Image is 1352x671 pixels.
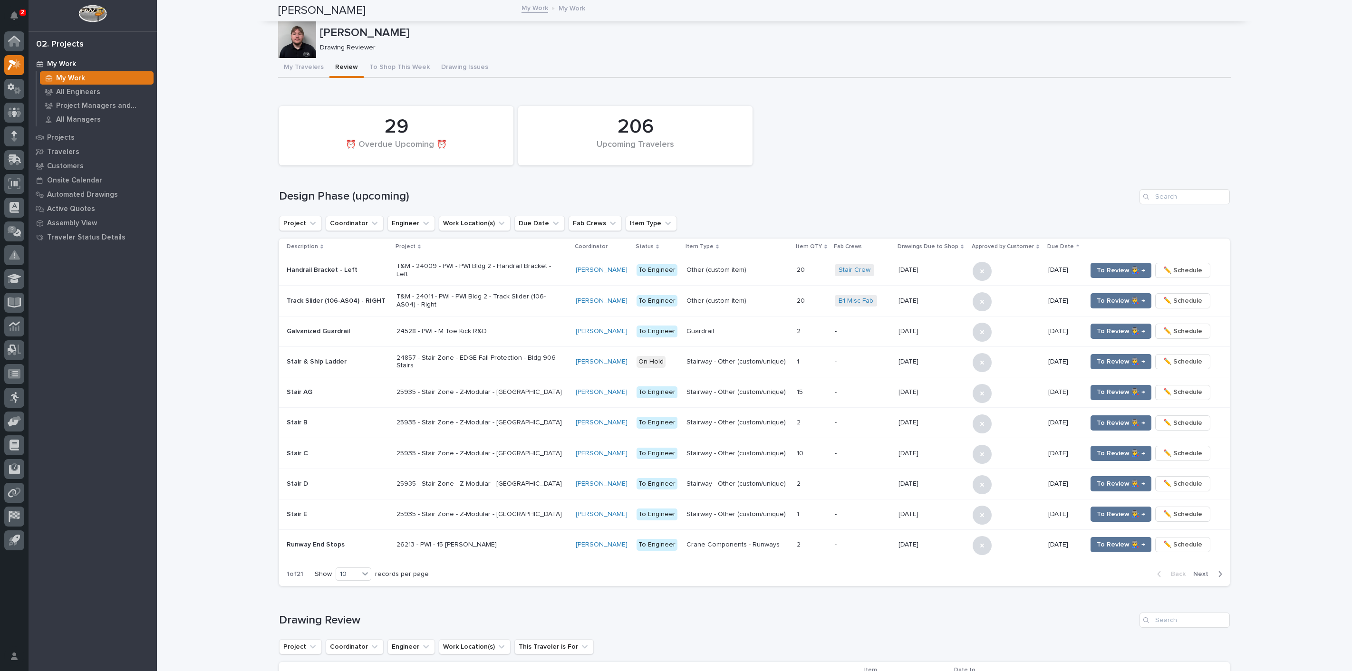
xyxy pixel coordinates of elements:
button: To Review 👨‍🏭 → [1091,537,1151,552]
p: Stairway - Other (custom/unique) [686,450,789,458]
button: To Shop This Week [364,58,435,78]
span: To Review 👨‍🏭 → [1097,265,1145,276]
p: My Work [56,74,85,83]
button: ✏️ Schedule [1155,324,1210,339]
p: [DATE] [898,295,920,305]
tr: Stair B25935 - Stair Zone - Z-Modular - [GEOGRAPHIC_DATA][PERSON_NAME] To EngineerStairway - Othe... [279,408,1230,438]
span: ✏️ Schedule [1163,265,1202,276]
button: Item Type [626,216,677,231]
tr: Stair & Ship Ladder24857 - Stair Zone - EDGE Fall Protection - Bldg 906 Stairs[PERSON_NAME] On Ho... [279,346,1230,377]
p: [DATE] [1048,358,1080,366]
p: [DATE] [1048,450,1080,458]
p: [DATE] [1048,419,1080,427]
p: 2 [797,326,802,335]
button: Coordinator [326,639,384,654]
span: ✏️ Schedule [1163,448,1202,459]
p: Stair C [287,450,389,458]
span: To Review 👨‍🏭 → [1097,539,1145,550]
p: - [835,480,891,488]
span: ✏️ Schedule [1163,295,1202,307]
p: [DATE] [1048,327,1080,335]
p: [DATE] [898,386,920,396]
span: ✏️ Schedule [1163,478,1202,489]
button: This Traveler is For [514,639,594,654]
tr: Track Slider (106-AS04) - RIGHTT&M - 24011 - PWI - PWI Bldg 2 - Track Slider (106-AS04) - Right[P... [279,286,1230,316]
tr: Galvanized Guardrail24528 - PWI - M Toe Kick R&D[PERSON_NAME] To EngineerGuardrail22 -[DATE][DATE... [279,316,1230,346]
a: [PERSON_NAME] [576,388,628,396]
p: Handrail Bracket - Left [287,266,389,274]
span: Next [1193,570,1214,578]
p: Project [396,241,415,252]
p: 15 [797,386,805,396]
p: Item QTY [796,241,822,252]
p: 25935 - Stair Zone - Z-Modular - [GEOGRAPHIC_DATA] [396,450,563,458]
p: Traveler Status Details [47,233,126,242]
p: Customers [47,162,84,171]
h1: Design Phase (upcoming) [279,190,1136,203]
button: Project [279,216,322,231]
p: [DATE] [898,539,920,549]
button: To Review 👨‍🏭 → [1091,324,1151,339]
p: Other (custom item) [686,266,789,274]
p: Project Managers and Engineers [56,102,150,110]
div: To Engineer [637,478,677,490]
a: [PERSON_NAME] [576,297,628,305]
p: 24857 - Stair Zone - EDGE Fall Protection - Bldg 906 Stairs [396,354,563,370]
div: To Engineer [637,386,677,398]
button: Fab Crews [569,216,622,231]
p: Guardrail [686,327,789,335]
p: Galvanized Guardrail [287,327,389,335]
button: Notifications [4,6,24,26]
p: Stair AG [287,388,389,396]
a: My Work [37,71,157,85]
a: B1 Misc Fab [839,297,873,305]
a: [PERSON_NAME] [576,266,628,274]
button: ✏️ Schedule [1155,293,1210,308]
p: Active Quotes [47,205,95,213]
p: 25935 - Stair Zone - Z-Modular - [GEOGRAPHIC_DATA] [396,510,563,518]
p: 25935 - Stair Zone - Z-Modular - [GEOGRAPHIC_DATA] [396,388,563,396]
div: Notifications2 [12,11,24,27]
p: 2 [797,478,802,488]
a: All Engineers [37,85,157,98]
tr: Stair D25935 - Stair Zone - Z-Modular - [GEOGRAPHIC_DATA][PERSON_NAME] To EngineerStairway - Othe... [279,469,1230,499]
a: Traveler Status Details [29,230,157,244]
p: All Managers [56,115,101,124]
p: [DATE] [1048,297,1080,305]
a: My Work [29,57,157,71]
div: To Engineer [637,448,677,460]
button: To Review 👨‍🏭 → [1091,415,1151,431]
a: Onsite Calendar [29,173,157,187]
p: 26213 - PWI - 15 [PERSON_NAME] [396,541,563,549]
p: Status [636,241,654,252]
button: ✏️ Schedule [1155,507,1210,522]
p: [DATE] [1048,510,1080,518]
div: Upcoming Travelers [534,140,736,160]
p: Runway End Stops [287,541,389,549]
p: 20 [797,264,807,274]
button: Coordinator [326,216,384,231]
p: Show [315,570,332,578]
div: ⏰ Overdue Upcoming ⏰ [295,140,497,160]
a: [PERSON_NAME] [576,480,628,488]
span: To Review 👨‍🏭 → [1097,295,1145,307]
p: 2 [21,9,24,16]
button: Review [329,58,364,78]
button: To Review 👨‍🏭 → [1091,385,1151,400]
p: - [835,358,891,366]
div: To Engineer [637,264,677,276]
a: [PERSON_NAME] [576,327,628,335]
button: ✏️ Schedule [1155,537,1210,552]
input: Search [1140,189,1230,204]
p: Description [287,241,318,252]
a: My Work [521,2,548,13]
button: ✏️ Schedule [1155,476,1210,491]
input: Search [1140,613,1230,628]
div: On Hold [637,356,666,368]
button: To Review 👨‍🏭 → [1091,476,1151,491]
a: [PERSON_NAME] [576,450,628,458]
p: Stairway - Other (custom/unique) [686,510,789,518]
button: Work Location(s) [439,639,511,654]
